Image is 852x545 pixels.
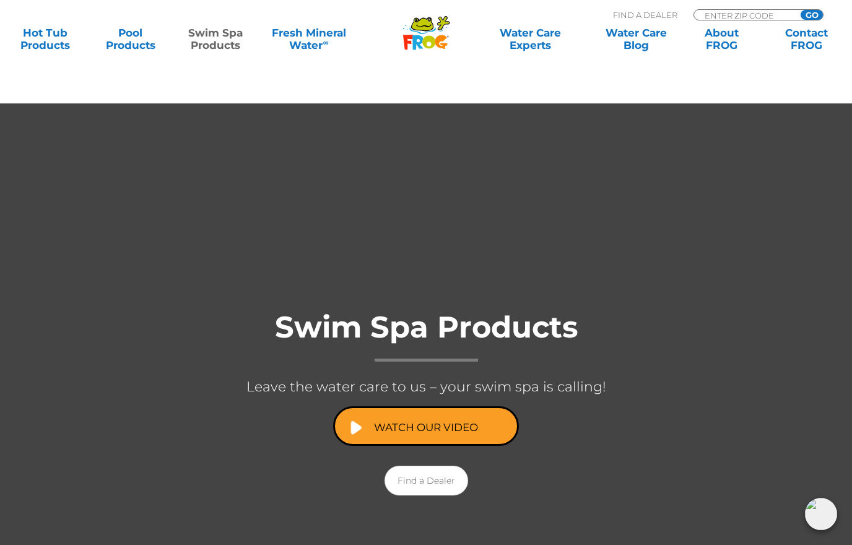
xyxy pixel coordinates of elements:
input: GO [801,10,823,20]
img: openIcon [805,498,837,530]
a: Water CareBlog [603,27,669,51]
a: Watch Our Video [333,406,519,446]
a: Fresh MineralWater∞ [267,27,350,51]
sup: ∞ [323,38,328,47]
a: Hot TubProducts [12,27,79,51]
p: Leave the water care to us – your swim spa is calling! [178,374,674,400]
a: Water CareExperts [477,27,585,51]
h1: Swim Spa Products [178,311,674,362]
a: AboutFROG [689,27,755,51]
p: Find A Dealer [613,9,677,20]
a: PoolProducts [97,27,163,51]
input: Zip Code Form [703,10,787,20]
a: Swim SpaProducts [183,27,249,51]
a: Find a Dealer [385,466,468,495]
a: ContactFROG [773,27,840,51]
